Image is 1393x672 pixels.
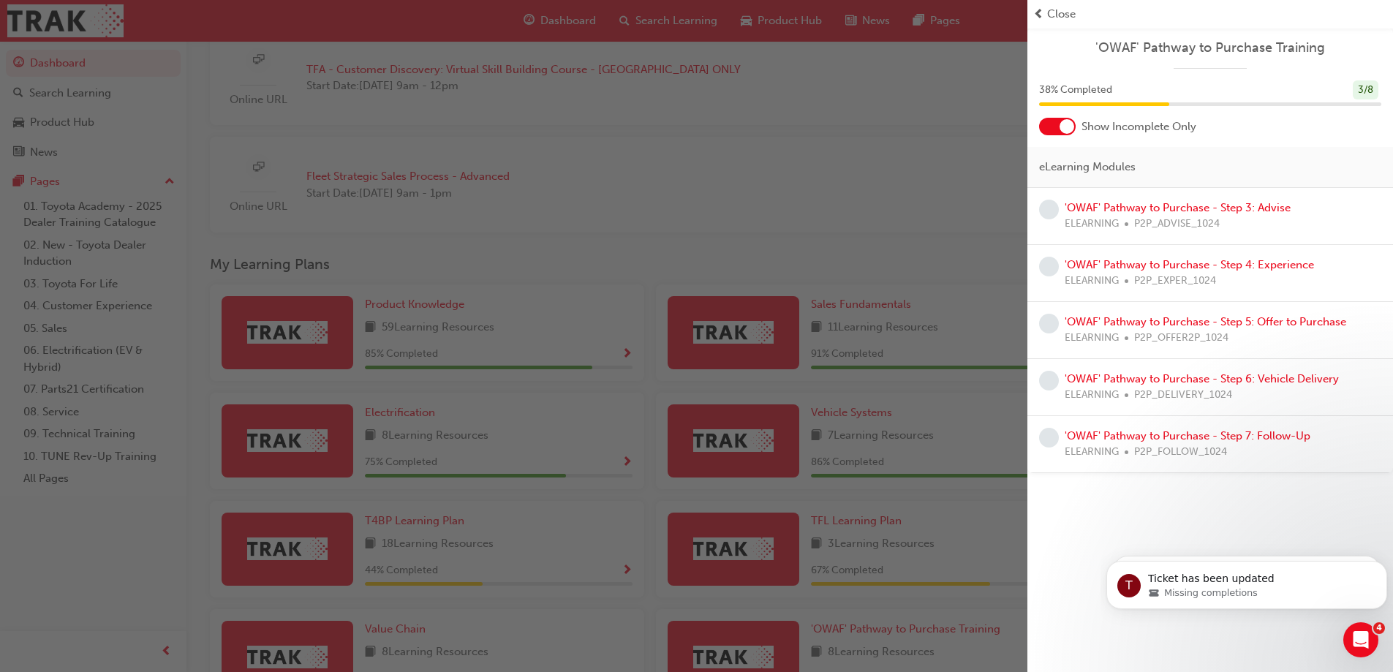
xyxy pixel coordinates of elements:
[1353,80,1378,100] div: 3 / 8
[1134,330,1228,347] span: P2P_OFFER2P_1024
[1134,444,1227,461] span: P2P_FOLLOW_1024
[1039,200,1059,219] span: learningRecordVerb_NONE-icon
[1065,372,1339,385] a: 'OWAF' Pathway to Purchase - Step 6: Vehicle Delivery
[1065,216,1119,233] span: ELEARNING
[1065,273,1119,290] span: ELEARNING
[1101,530,1393,633] iframe: Intercom notifications message
[1134,387,1232,404] span: P2P_DELIVERY_1024
[1039,159,1136,175] span: eLearning Modules
[1065,387,1119,404] span: ELEARNING
[1039,428,1059,448] span: learningRecordVerb_NONE-icon
[1039,371,1059,390] span: learningRecordVerb_NONE-icon
[1373,622,1385,634] span: 4
[1047,6,1076,23] span: Close
[1039,39,1381,56] a: 'OWAF' Pathway to Purchase Training
[1033,6,1387,23] button: prev-iconClose
[1134,216,1220,233] span: P2P_ADVISE_1024
[1033,6,1044,23] span: prev-icon
[1039,257,1059,276] span: learningRecordVerb_NONE-icon
[1065,429,1310,442] a: 'OWAF' Pathway to Purchase - Step 7: Follow-Up
[1065,444,1119,461] span: ELEARNING
[1065,330,1119,347] span: ELEARNING
[1081,118,1196,135] span: Show Incomplete Only
[1065,315,1346,328] a: 'OWAF' Pathway to Purchase - Step 5: Offer to Purchase
[1134,273,1216,290] span: P2P_EXPER_1024
[1039,314,1059,333] span: learningRecordVerb_NONE-icon
[1343,622,1378,657] iframe: Intercom live chat
[1065,258,1314,271] a: 'OWAF' Pathway to Purchase - Step 4: Experience
[1039,82,1112,99] span: 38 % Completed
[1065,201,1291,214] a: 'OWAF' Pathway to Purchase - Step 3: Advise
